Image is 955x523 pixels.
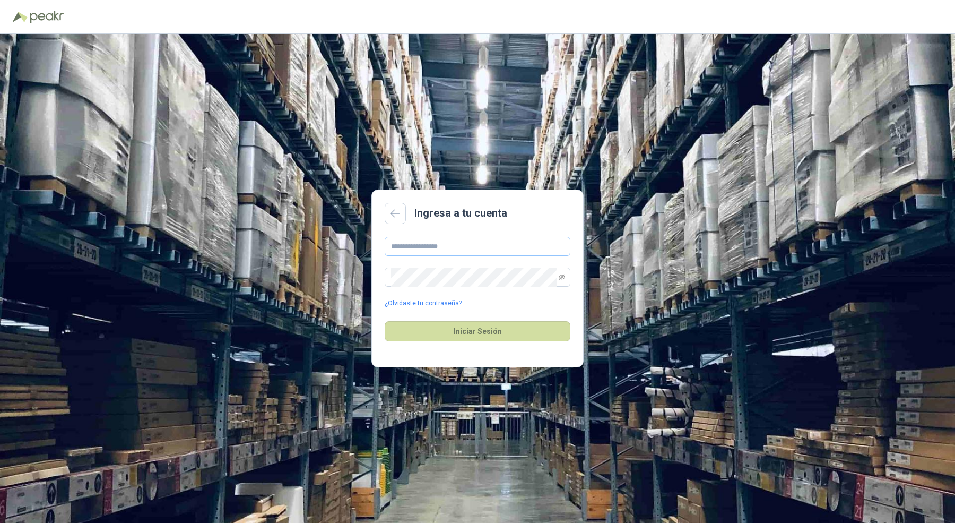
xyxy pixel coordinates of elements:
[30,11,64,23] img: Peakr
[414,205,507,221] h2: Ingresa a tu cuenta
[13,12,28,22] img: Logo
[385,321,570,341] button: Iniciar Sesión
[559,274,565,280] span: eye-invisible
[385,298,462,308] a: ¿Olvidaste tu contraseña?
